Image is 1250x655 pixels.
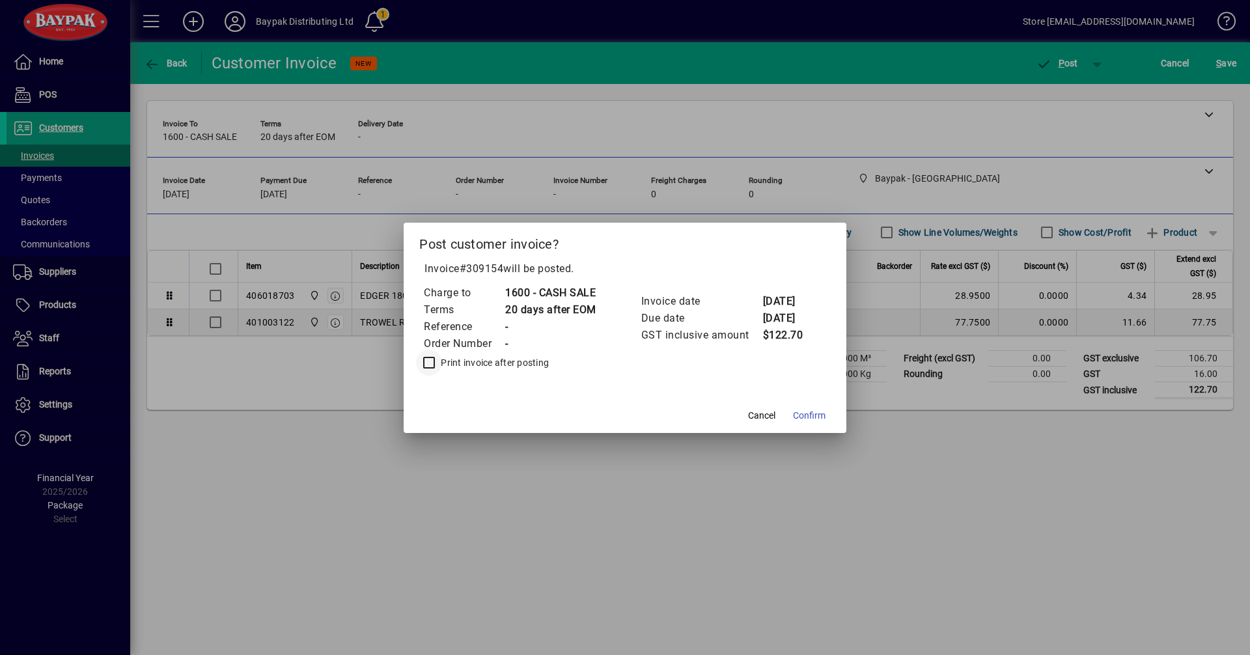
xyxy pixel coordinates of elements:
[423,285,505,301] td: Charge to
[505,318,596,335] td: -
[788,404,831,428] button: Confirm
[505,285,596,301] td: 1600 - CASH SALE
[404,223,846,260] h2: Post customer invoice?
[460,262,504,275] span: #309154
[419,261,831,277] p: Invoice will be posted .
[438,356,549,369] label: Print invoice after posting
[741,404,783,428] button: Cancel
[793,409,826,423] span: Confirm
[762,293,814,310] td: [DATE]
[641,293,762,310] td: Invoice date
[641,327,762,344] td: GST inclusive amount
[423,318,505,335] td: Reference
[762,310,814,327] td: [DATE]
[762,327,814,344] td: $122.70
[641,310,762,327] td: Due date
[505,335,596,352] td: -
[748,409,775,423] span: Cancel
[505,301,596,318] td: 20 days after EOM
[423,301,505,318] td: Terms
[423,335,505,352] td: Order Number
